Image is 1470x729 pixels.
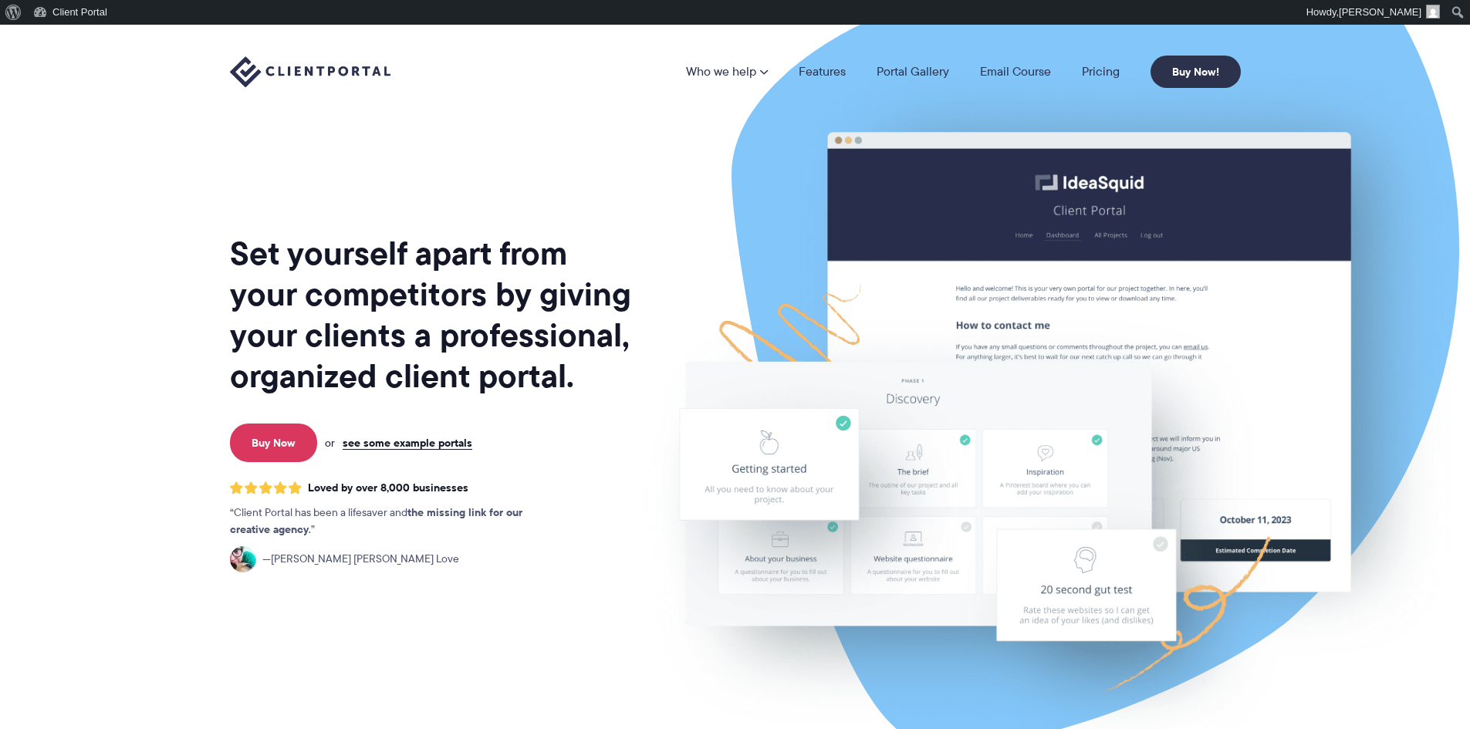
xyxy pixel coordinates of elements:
[1082,66,1120,78] a: Pricing
[230,505,554,538] p: Client Portal has been a lifesaver and .
[799,66,846,78] a: Features
[230,504,522,538] strong: the missing link for our creative agency
[980,66,1051,78] a: Email Course
[686,66,768,78] a: Who we help
[230,424,317,462] a: Buy Now
[343,436,472,450] a: see some example portals
[1339,6,1421,18] span: [PERSON_NAME]
[325,436,335,450] span: or
[877,66,949,78] a: Portal Gallery
[230,233,634,397] h1: Set yourself apart from your competitors by giving your clients a professional, organized client ...
[1151,56,1241,88] a: Buy Now!
[308,481,468,494] span: Loved by over 8,000 businesses
[262,551,459,568] span: [PERSON_NAME] [PERSON_NAME] Love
